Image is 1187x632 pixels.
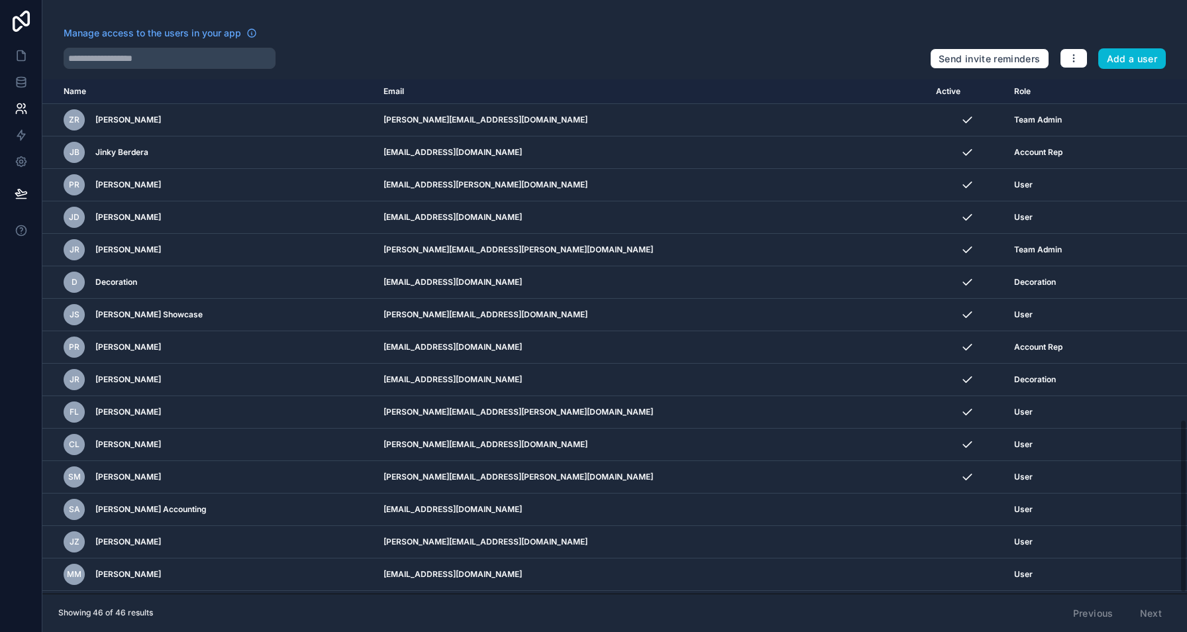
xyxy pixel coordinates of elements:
a: Manage access to the users in your app [64,26,257,40]
td: [EMAIL_ADDRESS][DOMAIN_NAME] [376,558,928,591]
span: User [1014,504,1033,515]
th: Role [1006,79,1131,104]
span: D [72,277,77,288]
span: Account Rep [1014,342,1062,352]
span: Showing 46 of 46 results [58,607,153,618]
span: User [1014,569,1033,580]
span: User [1014,212,1033,223]
div: scrollable content [42,79,1187,594]
span: SM [68,472,81,482]
span: [PERSON_NAME] [95,537,161,547]
button: Add a user [1098,48,1166,70]
td: [EMAIL_ADDRESS][DOMAIN_NAME] [376,494,928,526]
span: [PERSON_NAME] [95,374,161,385]
span: User [1014,180,1033,190]
span: [PERSON_NAME] [95,569,161,580]
span: JZ [70,537,79,547]
td: [EMAIL_ADDRESS][DOMAIN_NAME] [376,136,928,169]
span: FL [70,407,79,417]
td: [EMAIL_ADDRESS][DOMAIN_NAME] [376,591,928,623]
td: [PERSON_NAME][EMAIL_ADDRESS][PERSON_NAME][DOMAIN_NAME] [376,234,928,266]
span: Team Admin [1014,244,1062,255]
span: PR [69,342,79,352]
span: User [1014,472,1033,482]
span: ZR [69,115,79,125]
span: Decoration [1014,277,1056,288]
td: [PERSON_NAME][EMAIL_ADDRESS][DOMAIN_NAME] [376,429,928,461]
span: JD [69,212,79,223]
span: Decoration [95,277,137,288]
span: User [1014,309,1033,320]
span: Decoration [1014,374,1056,385]
span: User [1014,439,1033,450]
span: User [1014,407,1033,417]
td: [PERSON_NAME][EMAIL_ADDRESS][PERSON_NAME][DOMAIN_NAME] [376,461,928,494]
span: JR [70,374,79,385]
span: PR [69,180,79,190]
span: User [1014,537,1033,547]
span: [PERSON_NAME] [95,115,161,125]
span: Manage access to the users in your app [64,26,241,40]
td: [PERSON_NAME][EMAIL_ADDRESS][DOMAIN_NAME] [376,526,928,558]
span: MM [67,569,81,580]
span: [PERSON_NAME] [95,472,161,482]
span: SA [69,504,80,515]
th: Email [376,79,928,104]
span: JB [70,147,79,158]
td: [PERSON_NAME][EMAIL_ADDRESS][PERSON_NAME][DOMAIN_NAME] [376,396,928,429]
td: [PERSON_NAME][EMAIL_ADDRESS][DOMAIN_NAME] [376,104,928,136]
td: [EMAIL_ADDRESS][DOMAIN_NAME] [376,201,928,234]
span: [PERSON_NAME] [95,439,161,450]
td: [EMAIL_ADDRESS][DOMAIN_NAME] [376,364,928,396]
span: [PERSON_NAME] Showcase [95,309,203,320]
span: Team Admin [1014,115,1062,125]
th: Name [42,79,376,104]
span: [PERSON_NAME] Accounting [95,504,207,515]
span: [PERSON_NAME] [95,180,161,190]
span: JR [70,244,79,255]
span: Account Rep [1014,147,1062,158]
span: CL [69,439,79,450]
span: [PERSON_NAME] [95,407,161,417]
button: Send invite reminders [930,48,1049,70]
td: [EMAIL_ADDRESS][DOMAIN_NAME] [376,331,928,364]
span: JS [70,309,79,320]
td: [EMAIL_ADDRESS][PERSON_NAME][DOMAIN_NAME] [376,169,928,201]
span: [PERSON_NAME] [95,342,161,352]
td: [EMAIL_ADDRESS][DOMAIN_NAME] [376,266,928,299]
span: [PERSON_NAME] [95,244,161,255]
span: Jinky Berdera [95,147,148,158]
span: [PERSON_NAME] [95,212,161,223]
td: [PERSON_NAME][EMAIL_ADDRESS][DOMAIN_NAME] [376,299,928,331]
th: Active [928,79,1006,104]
